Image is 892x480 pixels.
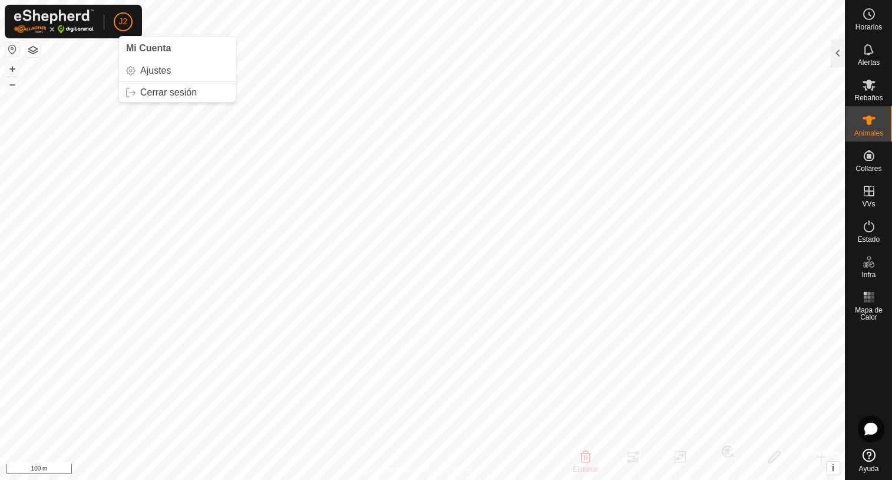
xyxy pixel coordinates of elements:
span: Rebaños [854,94,883,101]
button: Capas del Mapa [26,43,40,57]
span: Collares [855,165,881,172]
img: Logo Gallagher [14,9,94,34]
span: Infra [861,271,876,278]
span: Ayuda [859,465,879,472]
a: Ajustes [119,61,236,80]
button: + [5,62,19,76]
a: Ayuda [845,444,892,477]
button: Restablecer Mapa [5,42,19,57]
span: i [832,463,834,473]
span: Cerrar sesión [140,88,197,97]
button: – [5,77,19,91]
span: VVs [862,200,875,208]
span: Mapa de Calor [848,307,889,321]
span: Ajustes [140,66,171,75]
span: Estado [858,236,880,243]
button: i [827,462,840,475]
span: Alertas [858,59,880,66]
span: J2 [119,15,128,28]
span: Horarios [855,24,882,31]
a: Política de Privacidad [362,465,430,475]
span: Animales [854,130,883,137]
span: Mi Cuenta [126,43,171,53]
a: Contáctenos [444,465,483,475]
a: Cerrar sesión [119,83,236,102]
